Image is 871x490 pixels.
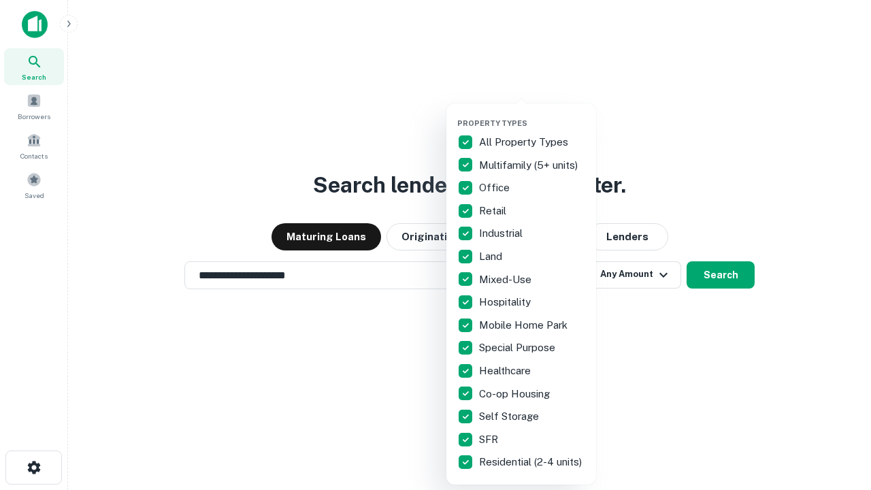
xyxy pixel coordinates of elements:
p: Co-op Housing [479,386,553,402]
p: SFR [479,431,501,448]
span: Property Types [457,119,527,127]
p: Special Purpose [479,340,558,356]
p: Residential (2-4 units) [479,454,585,470]
p: Office [479,180,512,196]
p: Mobile Home Park [479,317,570,333]
p: Hospitality [479,294,533,310]
p: Land [479,248,505,265]
p: All Property Types [479,134,571,150]
p: Multifamily (5+ units) [479,157,580,174]
iframe: Chat Widget [803,381,871,446]
p: Retail [479,203,509,219]
p: Industrial [479,225,525,242]
p: Mixed-Use [479,272,534,288]
p: Healthcare [479,363,533,379]
p: Self Storage [479,408,542,425]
